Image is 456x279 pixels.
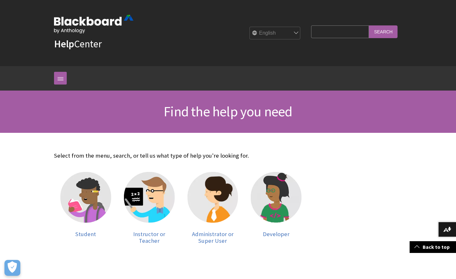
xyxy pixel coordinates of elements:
a: Back to top [410,241,456,253]
a: Administrator Administrator or Super User [187,172,238,244]
a: Instructor Instructor or Teacher [124,172,175,244]
select: Site Language Selector [250,27,301,39]
a: Student Student [60,172,111,244]
a: HelpCenter [54,37,102,50]
span: Developer [263,230,289,238]
span: Find the help you need [164,103,292,120]
img: Student [60,172,111,223]
span: Student [75,230,96,238]
span: Instructor or Teacher [133,230,165,245]
strong: Help [54,37,74,50]
button: Open Preferences [4,260,20,276]
img: Administrator [187,172,238,223]
a: Developer [251,172,302,244]
img: Blackboard by Anthology [54,15,133,33]
img: Instructor [124,172,175,223]
p: Select from the menu, search, or tell us what type of help you're looking for. [54,152,308,160]
span: Administrator or Super User [192,230,234,245]
input: Search [369,25,398,38]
